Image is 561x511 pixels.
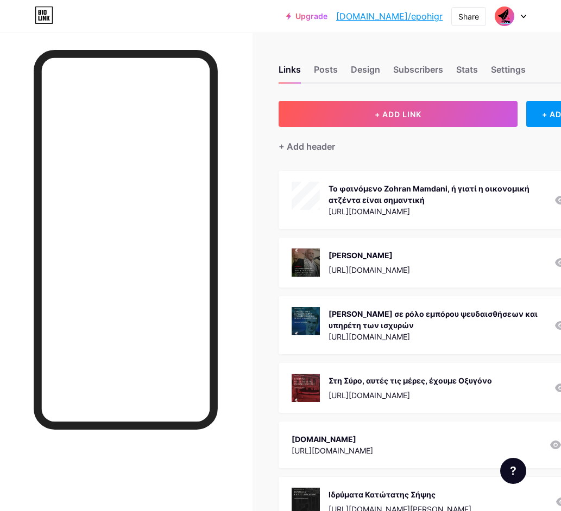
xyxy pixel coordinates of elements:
div: Posts [314,63,338,82]
div: Στη Σύρο, αυτές τις μέρες, έχουμε Οξυγόνο [329,375,492,386]
div: [PERSON_NAME] σε ρόλο εμπόρου ψευδαισθήσεων και υπηρέτη των ισχυρών [329,308,545,331]
div: [URL][DOMAIN_NAME] [292,445,373,456]
img: epohigr [494,6,515,27]
div: [URL][DOMAIN_NAME] [329,389,492,401]
img: Στη Σύρο, αυτές τις μέρες, έχουμε Οξυγόνο [292,374,320,402]
button: + ADD LINK [279,101,518,127]
a: [DOMAIN_NAME]/epohigr [336,10,443,23]
div: [PERSON_NAME] [329,250,410,261]
div: Stats [456,63,478,82]
div: + Add header [279,140,335,153]
div: Share [458,11,479,22]
div: Settings [491,63,526,82]
div: Ιδρύματα Κατώτατης Σήψης [329,489,471,500]
img: Μανώλης Γλέζος [292,248,320,277]
div: [URL][DOMAIN_NAME] [329,206,545,217]
div: Subscribers [393,63,443,82]
div: Links [279,63,301,82]
div: Design [351,63,380,82]
div: [DOMAIN_NAME] [292,433,373,445]
div: [URL][DOMAIN_NAME] [329,264,410,276]
a: Upgrade [286,12,327,21]
div: Το φαινόμενο Zohran Mamdani, ή γιατί η οικονομική ατζέντα είναι σημαντική [329,183,545,206]
img: Ο Μητσοτάκης σε ρόλο εμπόρου ψευδαισθήσεων και υπηρέτη των ισχυρών [292,307,320,335]
span: + ADD LINK [375,110,421,119]
div: [URL][DOMAIN_NAME] [329,331,545,342]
